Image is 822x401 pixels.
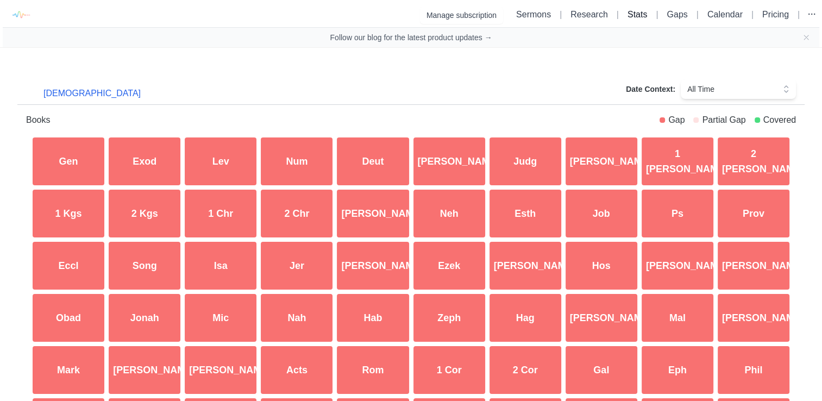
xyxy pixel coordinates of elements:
div: 1 [PERSON_NAME] [639,135,716,187]
div: Num [259,135,335,187]
div: [PERSON_NAME] [106,344,183,396]
span: Date Context: [626,84,675,95]
div: [PERSON_NAME] [563,292,639,344]
li: | [692,8,703,21]
div: Exod [106,135,183,187]
div: Gal [563,344,639,396]
div: Hab [335,292,411,344]
div: Lev [183,135,259,187]
a: Calendar [707,10,743,19]
a: Follow our blog for the latest product updates → [330,32,492,43]
div: Song [106,240,183,292]
a: Gaps [667,10,687,19]
div: Jer [259,240,335,292]
div: Eccl [30,240,106,292]
div: Neh [411,187,487,240]
div: Mark [30,344,106,396]
div: [PERSON_NAME] [335,240,411,292]
div: [PERSON_NAME] [335,187,411,240]
li: | [747,8,758,21]
div: Obad [30,292,106,344]
li: | [555,8,566,21]
div: Nah [259,292,335,344]
div: 1 Cor [411,344,487,396]
div: Jonah [106,292,183,344]
div: Esth [487,187,563,240]
div: 2 Chr [259,187,335,240]
div: [PERSON_NAME] [716,240,792,292]
div: 1 Kgs [30,187,106,240]
a: Research [570,10,607,19]
div: Mal [639,292,716,344]
div: [PERSON_NAME] [639,240,716,292]
div: Zeph [411,292,487,344]
div: [PERSON_NAME] [487,240,563,292]
li: | [612,8,623,21]
button: All Time [681,79,796,99]
div: 2 Cor [487,344,563,396]
span: All Time [687,84,774,95]
div: Hos [563,240,639,292]
div: Covered [763,114,796,127]
div: Deut [335,135,411,187]
div: 2 [PERSON_NAME] [716,135,792,187]
div: Phil [716,344,792,396]
div: [PERSON_NAME] [183,344,259,396]
img: logo [8,3,33,27]
div: Isa [183,240,259,292]
div: Eph [639,344,716,396]
li: | [651,8,662,21]
div: 1 Chr [183,187,259,240]
div: [PERSON_NAME] [411,135,487,187]
div: Partial Gap [702,114,745,127]
iframe: Drift Widget Chat Controller [768,347,809,388]
nav: Breadcrumb [26,114,660,127]
div: Prov [716,187,792,240]
div: Ezek [411,240,487,292]
div: Acts [259,344,335,396]
a: Books [26,114,50,127]
div: Judg [487,135,563,187]
a: Stats [628,10,647,19]
li: | [793,8,804,21]
button: Manage subscription [420,7,503,24]
button: Close banner [802,33,811,42]
div: Job [563,187,639,240]
div: Gen [30,135,106,187]
a: Pricing [762,10,789,19]
div: Ps [639,187,716,240]
a: Sermons [516,10,551,19]
div: Mic [183,292,259,344]
div: [PERSON_NAME] [716,292,792,344]
div: 2 Kgs [106,187,183,240]
div: Hag [487,292,563,344]
div: Rom [335,344,411,396]
div: Gap [668,114,685,127]
button: [DEMOGRAPHIC_DATA] [35,83,149,104]
div: [PERSON_NAME] [563,135,639,187]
